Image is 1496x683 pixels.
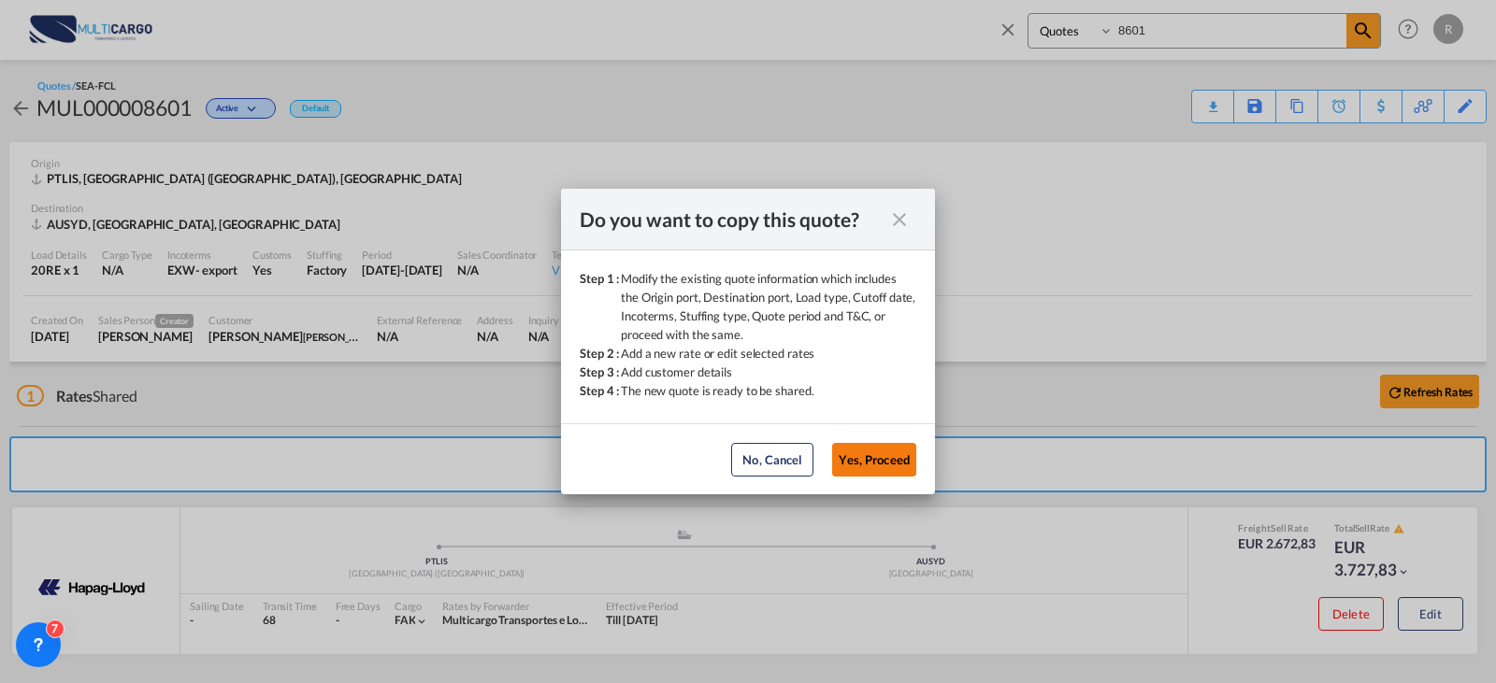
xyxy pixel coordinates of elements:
md-icon: icon-close fg-AAA8AD cursor [888,208,911,231]
div: Step 1 : [580,269,621,344]
button: Yes, Proceed [832,443,916,477]
div: The new quote is ready to be shared. [621,381,813,400]
div: Modify the existing quote information which includes the Origin port, Destination port, Load type... [621,269,916,344]
div: Add a new rate or edit selected rates [621,344,814,363]
div: Do you want to copy this quote? [580,207,883,231]
div: Add customer details [621,363,732,381]
div: Step 3 : [580,363,621,381]
div: Step 2 : [580,344,621,363]
md-dialog: Step 1 : ... [561,189,935,494]
div: Step 4 : [580,381,621,400]
button: No, Cancel [731,443,813,477]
